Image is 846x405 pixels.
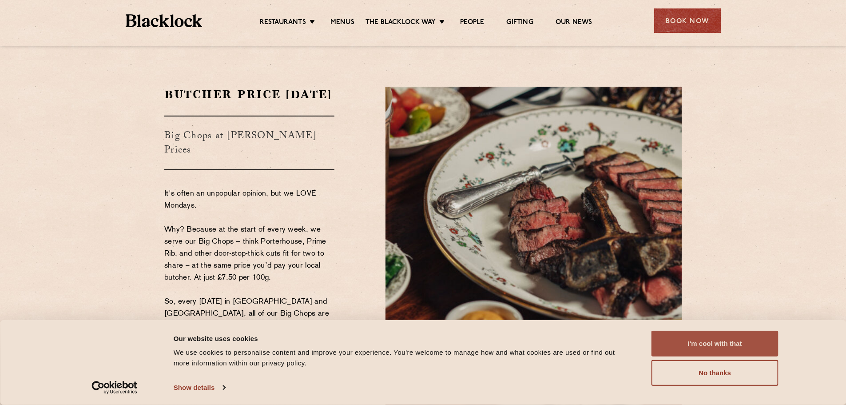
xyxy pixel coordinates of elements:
h3: Big Chops at [PERSON_NAME] Prices [164,116,334,170]
div: Book Now [654,8,721,33]
a: Our News [556,18,592,28]
button: I'm cool with that [651,331,778,357]
a: Restaurants [260,18,306,28]
h2: Butcher Price [DATE] [164,87,334,102]
img: BL_Textured_Logo-footer-cropped.svg [126,14,203,27]
div: Our website uses cookies [174,333,632,344]
a: Gifting [506,18,533,28]
a: Menus [330,18,354,28]
a: Usercentrics Cookiebot - opens in a new window [75,381,153,394]
button: No thanks [651,360,778,386]
a: The Blacklock Way [365,18,436,28]
a: Show details [174,381,225,394]
a: People [460,18,484,28]
div: We use cookies to personalise content and improve your experience. You're welcome to manage how a... [174,347,632,369]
